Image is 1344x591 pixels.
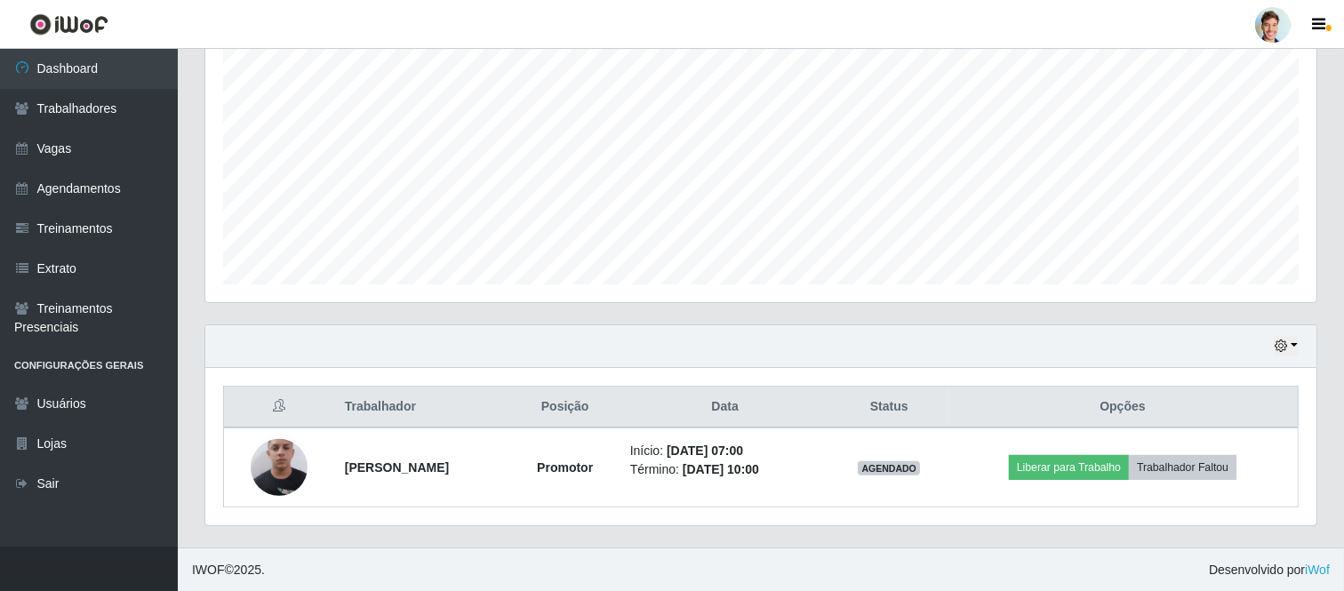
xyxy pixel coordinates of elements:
th: Trabalhador [334,387,511,428]
span: AGENDADO [858,461,920,475]
time: [DATE] 07:00 [667,443,743,458]
th: Status [831,387,948,428]
span: Desenvolvido por [1209,561,1330,579]
img: 1717425848078.jpeg [251,425,308,511]
th: Posição [511,387,620,428]
time: [DATE] 10:00 [683,462,759,476]
strong: Promotor [537,460,593,475]
button: Trabalhador Faltou [1129,455,1236,480]
strong: [PERSON_NAME] [345,460,449,475]
th: Opções [948,387,1298,428]
li: Início: [630,442,820,460]
button: Liberar para Trabalho [1009,455,1129,480]
a: iWof [1305,563,1330,577]
th: Data [620,387,831,428]
span: IWOF [192,563,225,577]
li: Término: [630,460,820,479]
img: CoreUI Logo [29,13,108,36]
span: © 2025 . [192,561,265,579]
